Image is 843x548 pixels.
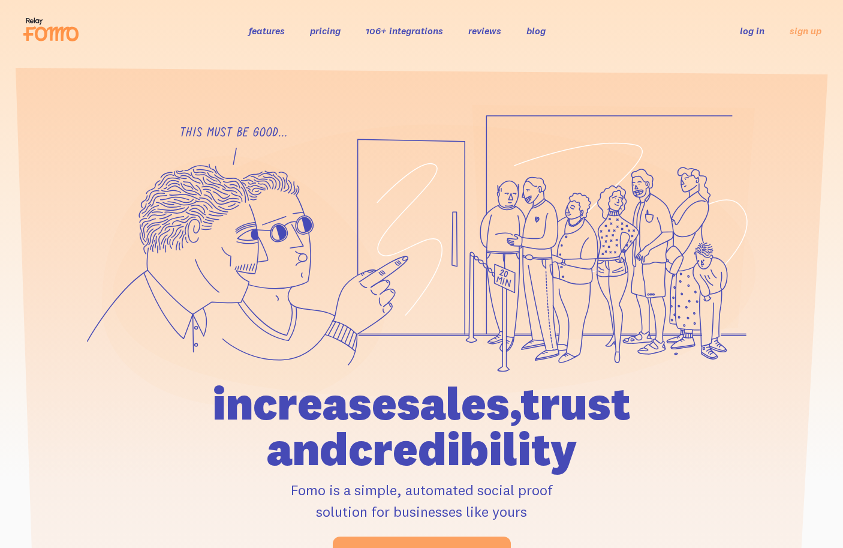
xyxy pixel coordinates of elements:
[144,479,699,522] p: Fomo is a simple, automated social proof solution for businesses like yours
[790,25,821,37] a: sign up
[310,25,341,37] a: pricing
[740,25,764,37] a: log in
[144,381,699,472] h1: increase sales, trust and credibility
[468,25,501,37] a: reviews
[366,25,443,37] a: 106+ integrations
[526,25,546,37] a: blog
[249,25,285,37] a: features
